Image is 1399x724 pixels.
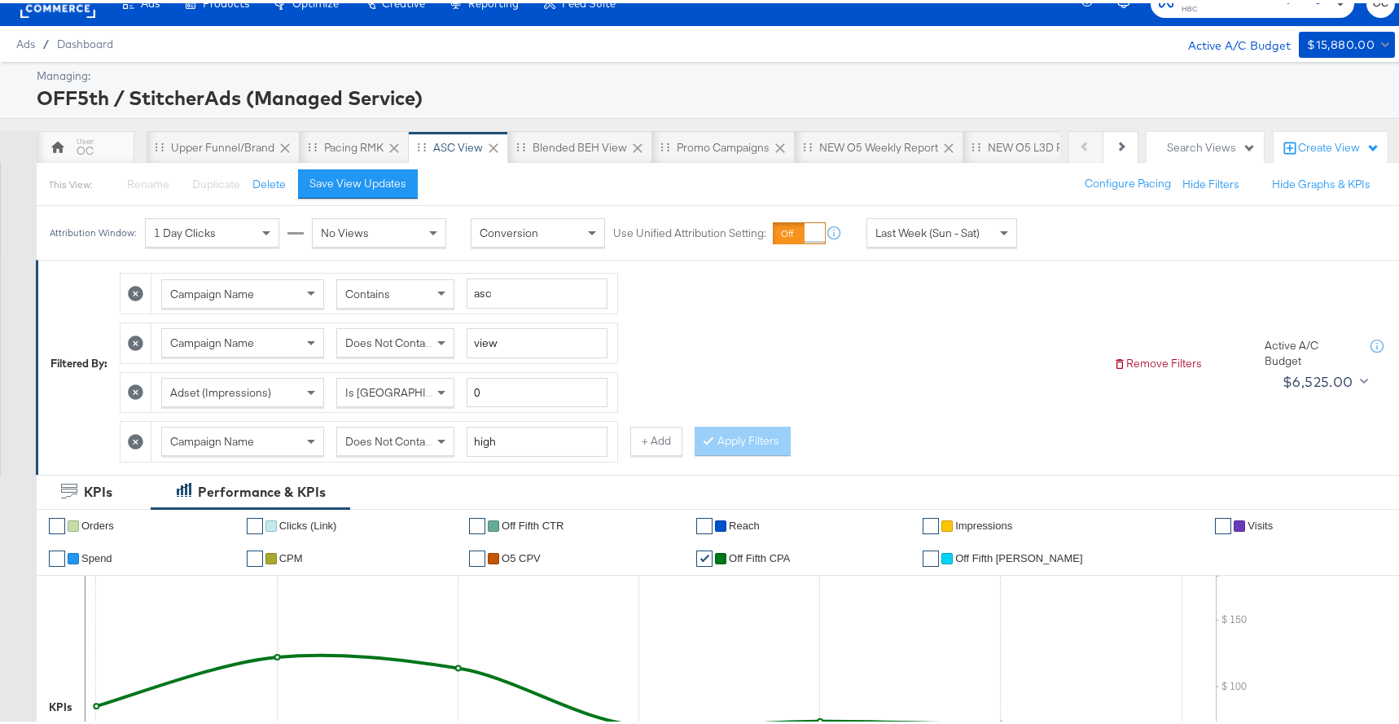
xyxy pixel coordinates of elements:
span: / [35,34,57,47]
a: ✔ [469,515,485,531]
div: $15,880.00 [1307,32,1375,52]
a: Dashboard [57,34,113,47]
span: Duplicate [192,173,240,188]
div: KPIs [49,696,72,712]
div: ASC View [433,137,483,152]
button: Delete [252,173,286,189]
label: Use Unified Attribution Setting: [613,222,766,238]
div: Drag to reorder tab [660,139,669,148]
div: Managing: [37,65,1391,81]
a: ✔ [923,547,939,564]
span: Conversion [480,222,538,237]
div: Blended BEH View [533,137,627,152]
div: OFF5th / StitcherAds (Managed Service) [37,81,1391,108]
div: NEW O5 Weekly Report [819,137,938,152]
span: Clicks (Link) [279,516,337,529]
div: $6,525.00 [1283,366,1353,391]
button: Save View Updates [298,166,418,195]
div: KPIs [84,480,112,498]
span: Does Not Contain [345,431,434,445]
span: Ads [16,34,35,47]
div: Active A/C Budget [1171,29,1291,53]
div: NEW O5 L3D Report [988,137,1090,152]
span: Does Not Contain [345,332,434,347]
button: Hide Graphs & KPIs [1272,173,1370,189]
div: Filtered By: [50,353,107,368]
span: Impressions [955,516,1012,529]
input: Enter a number [467,375,607,405]
div: OC [77,140,94,156]
span: O5 CPV [502,549,541,561]
span: Reach [729,516,760,529]
span: Last Week (Sun - Sat) [875,222,980,237]
input: Enter a search term [467,325,607,355]
a: ✔ [49,515,65,531]
span: CPM [279,549,303,561]
div: Drag to reorder tab [803,139,812,148]
a: ✔ [923,515,939,531]
button: Remove Filters [1113,353,1202,368]
span: 1 Day Clicks [154,222,216,237]
span: Is [GEOGRAPHIC_DATA] [345,382,470,397]
span: Campaign Name [170,283,254,298]
a: ✔ [696,515,713,531]
div: Create View [1298,137,1379,153]
input: Enter a search term [467,423,607,454]
button: Configure Pacing [1073,166,1182,195]
button: Hide Filters [1182,173,1239,189]
div: Active A/C Budget [1265,335,1354,365]
div: Pacing RMK [324,137,384,152]
div: Drag to reorder tab [155,139,164,148]
div: Search Views [1167,137,1256,152]
a: ✔ [247,547,263,564]
span: Visits [1248,516,1273,529]
a: ✔ [247,515,263,531]
div: Attribution Window: [49,224,137,235]
div: Drag to reorder tab [308,139,317,148]
button: $6,525.00 [1276,366,1371,392]
span: Orders [81,516,114,529]
a: ✔ [696,547,713,564]
div: Drag to reorder tab [516,139,525,148]
div: Performance & KPIs [198,480,326,498]
span: Spend [81,549,112,561]
span: Adset (Impressions) [170,382,271,397]
div: Upper Funnel/Brand [171,137,274,152]
div: This View: [49,175,92,188]
a: ✔ [469,547,485,564]
div: Drag to reorder tab [971,139,980,148]
span: Off Fifth [PERSON_NAME] [955,549,1083,561]
span: Campaign Name [170,431,254,445]
span: Off Fifth CTR [502,516,564,529]
div: Drag to reorder tab [417,139,426,148]
input: Enter a search term [467,275,607,305]
div: Save View Updates [309,173,406,188]
a: ✔ [49,547,65,564]
a: ✔ [1215,515,1231,531]
button: + Add [630,423,682,453]
span: off fifth CPA [729,549,790,561]
span: Campaign Name [170,332,254,347]
button: $15,880.00 [1299,29,1395,55]
span: No Views [321,222,369,237]
div: Promo Campaigns [677,137,770,152]
span: Contains [345,283,390,298]
span: Rename [127,173,169,188]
